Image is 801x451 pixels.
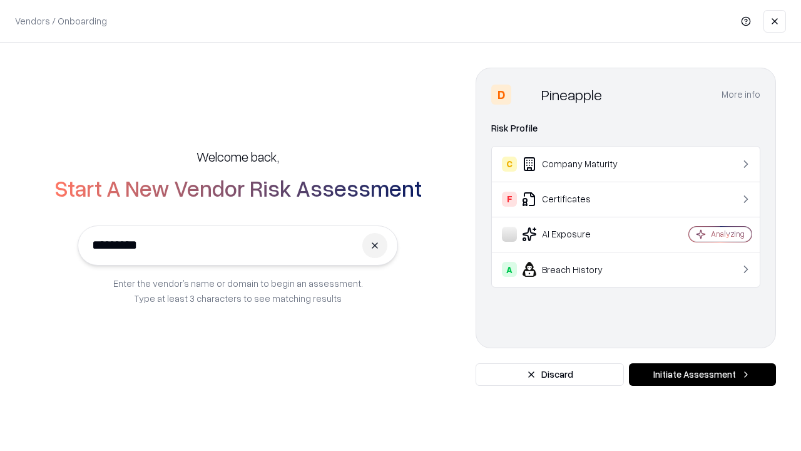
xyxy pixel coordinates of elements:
[502,192,651,207] div: Certificates
[722,83,760,106] button: More info
[711,229,745,239] div: Analyzing
[113,276,363,306] p: Enter the vendor’s name or domain to begin an assessment. Type at least 3 characters to see match...
[502,262,651,277] div: Breach History
[491,121,760,136] div: Risk Profile
[491,85,511,105] div: D
[502,227,651,242] div: AI Exposure
[502,262,517,277] div: A
[502,157,517,172] div: C
[516,85,536,105] img: Pineapple
[502,157,651,172] div: Company Maturity
[54,175,422,200] h2: Start A New Vendor Risk Assessment
[502,192,517,207] div: F
[476,363,624,386] button: Discard
[15,14,107,28] p: Vendors / Onboarding
[629,363,776,386] button: Initiate Assessment
[541,85,602,105] div: Pineapple
[196,148,279,165] h5: Welcome back,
